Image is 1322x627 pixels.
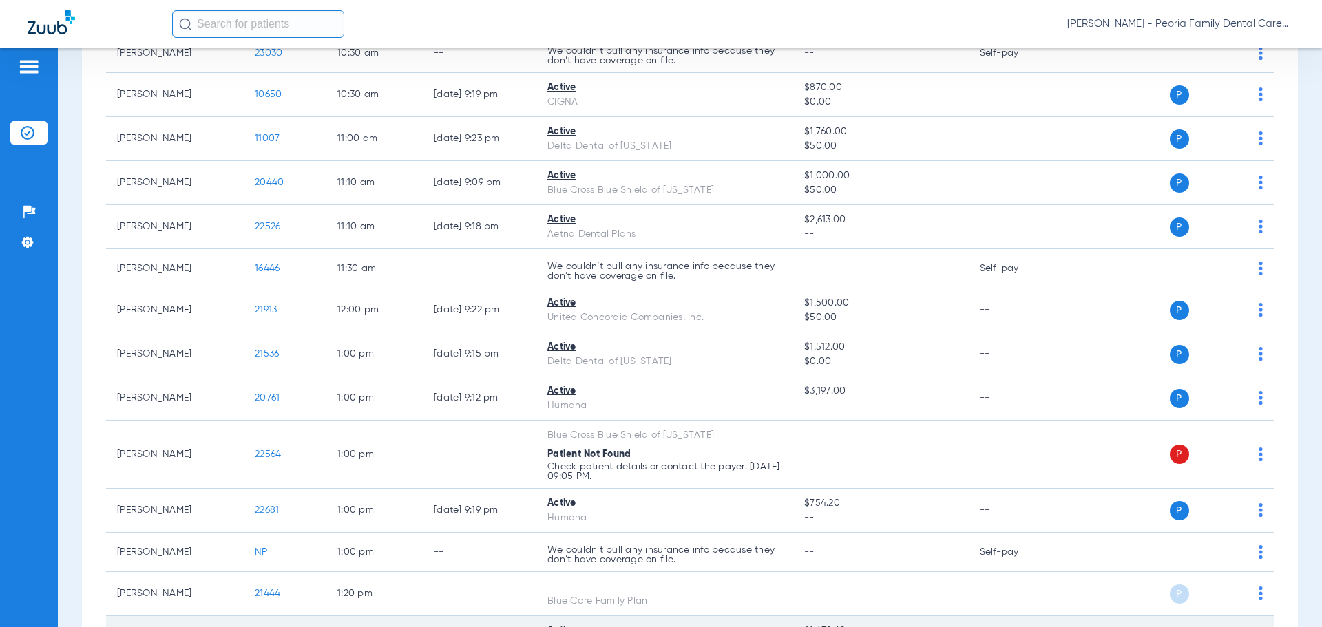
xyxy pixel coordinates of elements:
[255,449,281,459] span: 22564
[547,213,782,227] div: Active
[547,81,782,95] div: Active
[547,46,782,65] p: We couldn’t pull any insurance info because they don’t have coverage on file.
[326,288,423,332] td: 12:00 PM
[255,349,279,359] span: 21536
[106,421,244,489] td: [PERSON_NAME]
[804,125,957,139] span: $1,760.00
[969,161,1062,205] td: --
[423,34,536,73] td: --
[423,161,536,205] td: [DATE] 9:09 PM
[1259,131,1263,145] img: group-dot-blue.svg
[1170,129,1189,149] span: P
[326,376,423,421] td: 1:00 PM
[547,227,782,242] div: Aetna Dental Plans
[255,305,277,315] span: 21913
[547,125,782,139] div: Active
[255,178,284,187] span: 20440
[326,533,423,572] td: 1:00 PM
[804,449,815,459] span: --
[423,533,536,572] td: --
[326,161,423,205] td: 11:10 AM
[1170,301,1189,320] span: P
[969,421,1062,489] td: --
[1259,87,1263,101] img: group-dot-blue.svg
[804,340,957,354] span: $1,512.00
[1067,17,1294,31] span: [PERSON_NAME] - Peoria Family Dental Care
[106,572,244,616] td: [PERSON_NAME]
[804,384,957,398] span: $3,197.00
[1170,584,1189,604] span: P
[423,117,536,161] td: [DATE] 9:23 PM
[255,222,280,231] span: 22526
[326,73,423,117] td: 10:30 AM
[547,496,782,511] div: Active
[255,48,282,58] span: 23030
[969,489,1062,533] td: --
[547,340,782,354] div: Active
[326,205,423,249] td: 11:10 AM
[1259,347,1263,361] img: group-dot-blue.svg
[547,310,782,325] div: United Concordia Companies, Inc.
[969,205,1062,249] td: --
[1259,447,1263,461] img: group-dot-blue.svg
[1170,389,1189,408] span: P
[1259,176,1263,189] img: group-dot-blue.svg
[326,489,423,533] td: 1:00 PM
[547,139,782,153] div: Delta Dental of [US_STATE]
[106,288,244,332] td: [PERSON_NAME]
[547,545,782,564] p: We couldn’t pull any insurance info because they don’t have coverage on file.
[1259,46,1263,60] img: group-dot-blue.svg
[106,533,244,572] td: [PERSON_NAME]
[1259,391,1263,405] img: group-dot-blue.svg
[1170,345,1189,364] span: P
[1170,173,1189,193] span: P
[969,249,1062,288] td: Self-pay
[804,588,815,598] span: --
[423,288,536,332] td: [DATE] 9:22 PM
[804,213,957,227] span: $2,613.00
[423,376,536,421] td: [DATE] 9:12 PM
[255,505,279,515] span: 22681
[547,428,782,443] div: Blue Cross Blue Shield of [US_STATE]
[547,169,782,183] div: Active
[423,572,536,616] td: --
[1259,303,1263,317] img: group-dot-blue.svg
[547,580,782,594] div: --
[969,572,1062,616] td: --
[326,117,423,161] td: 11:00 AM
[1170,85,1189,105] span: P
[547,449,631,459] span: Patient Not Found
[804,139,957,153] span: $50.00
[547,262,782,281] p: We couldn’t pull any insurance info because they don’t have coverage on file.
[1259,220,1263,233] img: group-dot-blue.svg
[326,572,423,616] td: 1:20 PM
[804,48,815,58] span: --
[326,249,423,288] td: 11:30 AM
[547,296,782,310] div: Active
[804,496,957,511] span: $754.20
[804,95,957,109] span: $0.00
[804,398,957,413] span: --
[1170,445,1189,464] span: P
[804,547,815,557] span: --
[547,511,782,525] div: Humana
[804,183,957,198] span: $50.00
[804,310,957,325] span: $50.00
[969,376,1062,421] td: --
[106,34,244,73] td: [PERSON_NAME]
[1259,503,1263,517] img: group-dot-blue.svg
[255,588,280,598] span: 21444
[547,354,782,369] div: Delta Dental of [US_STATE]
[255,89,282,99] span: 10650
[1170,501,1189,520] span: P
[547,384,782,398] div: Active
[804,511,957,525] span: --
[969,34,1062,73] td: Self-pay
[28,10,75,34] img: Zuub Logo
[804,227,957,242] span: --
[423,73,536,117] td: [DATE] 9:19 PM
[969,73,1062,117] td: --
[804,354,957,369] span: $0.00
[547,183,782,198] div: Blue Cross Blue Shield of [US_STATE]
[423,489,536,533] td: [DATE] 9:19 PM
